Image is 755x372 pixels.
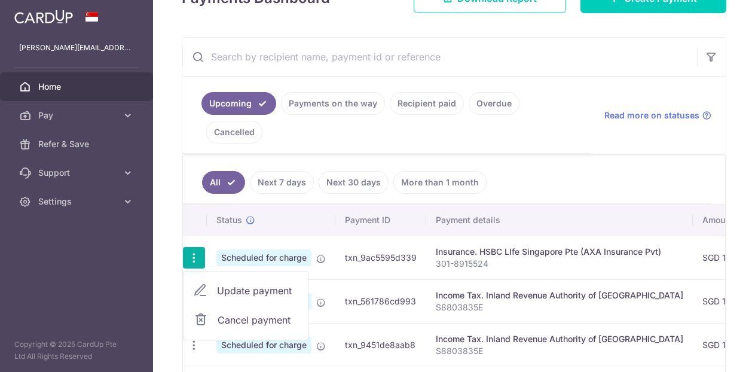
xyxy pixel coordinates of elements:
a: Next 30 days [319,171,389,194]
a: Payments on the way [281,92,385,115]
p: S8803835E [436,301,683,313]
td: txn_561786cd993 [335,279,426,323]
span: Amount [702,214,733,226]
span: Scheduled for charge [216,249,311,266]
span: Status [216,214,242,226]
span: Refer & Save [38,138,117,150]
span: Support [38,167,117,179]
a: All [202,171,245,194]
a: Upcoming [201,92,276,115]
td: txn_9451de8aab8 [335,323,426,367]
p: [PERSON_NAME][EMAIL_ADDRESS][DOMAIN_NAME] [19,42,134,54]
th: Payment ID [335,205,426,236]
input: Search by recipient name, payment id or reference [182,38,697,76]
img: CardUp [14,10,73,24]
a: Overdue [469,92,519,115]
p: S8803835E [436,345,683,357]
span: Home [38,81,117,93]
div: Insurance. HSBC LIfe Singapore Pte (AXA Insurance Pvt) [436,246,683,258]
div: Income Tax. Inland Revenue Authority of [GEOGRAPHIC_DATA] [436,333,683,345]
a: Read more on statuses [604,109,711,121]
a: Next 7 days [250,171,314,194]
span: Scheduled for charge [216,337,311,353]
th: Payment details [426,205,693,236]
a: More than 1 month [393,171,487,194]
a: Cancelled [206,121,262,144]
span: Pay [38,109,117,121]
span: Settings [38,196,117,208]
a: Recipient paid [390,92,464,115]
div: Income Tax. Inland Revenue Authority of [GEOGRAPHIC_DATA] [436,289,683,301]
span: Read more on statuses [604,109,699,121]
td: txn_9ac5595d339 [335,236,426,279]
p: 301-8915524 [436,258,683,270]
